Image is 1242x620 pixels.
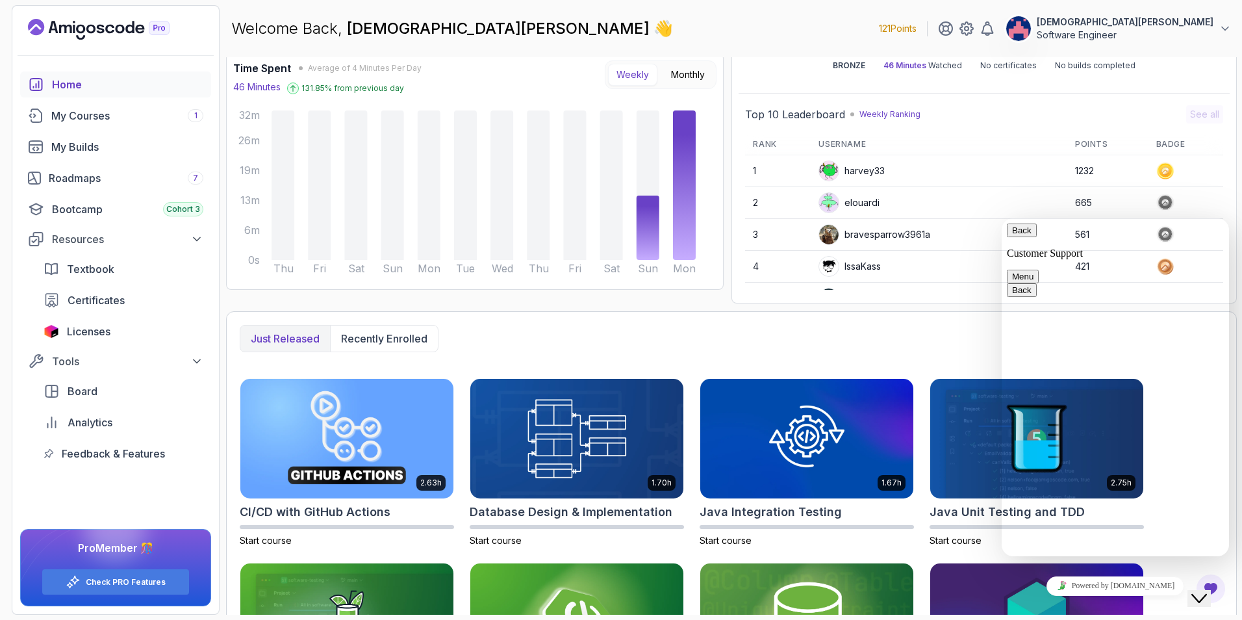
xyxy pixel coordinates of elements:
p: 131.85 % from previous day [301,83,404,94]
p: No certificates [980,60,1037,71]
td: 4 [745,251,811,283]
tspan: Wed [492,262,513,275]
div: Roadmaps [49,170,203,186]
div: Bootcamp [52,201,203,217]
tspan: Sun [638,262,658,275]
h3: Time Spent [233,60,291,76]
span: Certificates [68,292,125,308]
tspan: Sat [603,262,620,275]
span: Start course [470,535,522,546]
th: Rank [745,134,811,155]
img: jetbrains icon [44,325,59,338]
a: licenses [36,318,211,344]
button: Monthly [663,64,713,86]
span: Average of 4 Minutes Per Day [308,63,422,73]
span: Textbook [67,261,114,277]
span: Start course [930,535,982,546]
tspan: Fri [313,262,326,275]
tspan: Mon [418,262,440,275]
td: 3 [745,219,811,251]
span: Analytics [68,415,112,430]
p: Welcome Back, [231,18,673,39]
p: Software Engineer [1037,29,1213,42]
p: Recently enrolled [341,331,427,346]
button: Resources [20,227,211,251]
tspan: Fri [568,262,581,275]
a: Java Unit Testing and TDD card2.75hJava Unit Testing and TDDStart course [930,378,1144,547]
div: My Courses [51,108,203,123]
th: Username [811,134,1067,155]
div: elouardi [818,192,880,213]
button: Just released [240,326,330,352]
button: Tools [20,350,211,373]
iframe: chat widget [1002,571,1229,601]
a: certificates [36,287,211,313]
th: Badge [1148,134,1223,155]
iframe: chat widget [1187,568,1229,607]
span: Feedback & Features [62,446,165,461]
img: Java Unit Testing and TDD card [930,379,1143,498]
button: Weekly [608,64,657,86]
th: Points [1067,134,1148,155]
tspan: Sun [383,262,403,275]
tspan: Thu [529,262,549,275]
tspan: Tue [456,262,475,275]
div: harvey33 [818,161,885,181]
p: 1.67h [881,478,902,488]
tspan: 19m [240,164,260,177]
a: Landing page [28,19,199,40]
a: board [36,378,211,404]
span: Cohort 3 [166,204,200,214]
td: 665 [1067,187,1148,219]
div: IssaKass [818,256,881,277]
a: bootcamp [20,196,211,222]
tspan: 32m [239,109,260,122]
h2: Java Integration Testing [700,503,842,521]
a: Database Design & Implementation card1.70hDatabase Design & ImplementationStart course [470,378,684,547]
img: user profile image [819,257,839,276]
p: [DEMOGRAPHIC_DATA][PERSON_NAME] [1037,16,1213,29]
tspan: 26m [238,134,260,147]
a: builds [20,134,211,160]
span: 46 Minutes [883,60,926,70]
span: Start course [240,535,292,546]
img: Database Design & Implementation card [470,379,683,498]
h2: Java Unit Testing and TDD [930,503,1085,521]
a: feedback [36,441,211,467]
tspan: 6m [244,224,260,237]
td: 1 [745,155,811,187]
span: Start course [700,535,752,546]
p: No builds completed [1055,60,1135,71]
img: default monster avatar [819,193,839,213]
h2: CI/CD with GitHub Actions [240,503,390,521]
tspan: Mon [673,262,696,275]
div: My Builds [51,139,203,155]
a: Java Integration Testing card1.67hJava Integration TestingStart course [700,378,914,547]
td: 5 [745,283,811,315]
a: home [20,71,211,97]
a: roadmaps [20,165,211,191]
span: [DEMOGRAPHIC_DATA][PERSON_NAME] [347,19,653,38]
div: CoderForReal [818,288,904,309]
img: user profile image [1006,16,1031,41]
img: CI/CD with GitHub Actions card [240,379,453,498]
iframe: chat widget [1002,218,1229,556]
a: CI/CD with GitHub Actions card2.63hCI/CD with GitHub ActionsStart course [240,378,454,547]
td: 2 [745,187,811,219]
h2: Top 10 Leaderboard [745,107,845,122]
a: textbook [36,256,211,282]
a: Check PRO Features [86,577,166,588]
a: analytics [36,409,211,435]
p: 46 Minutes [233,81,281,94]
p: Watched [883,60,962,71]
img: user profile image [819,225,839,244]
